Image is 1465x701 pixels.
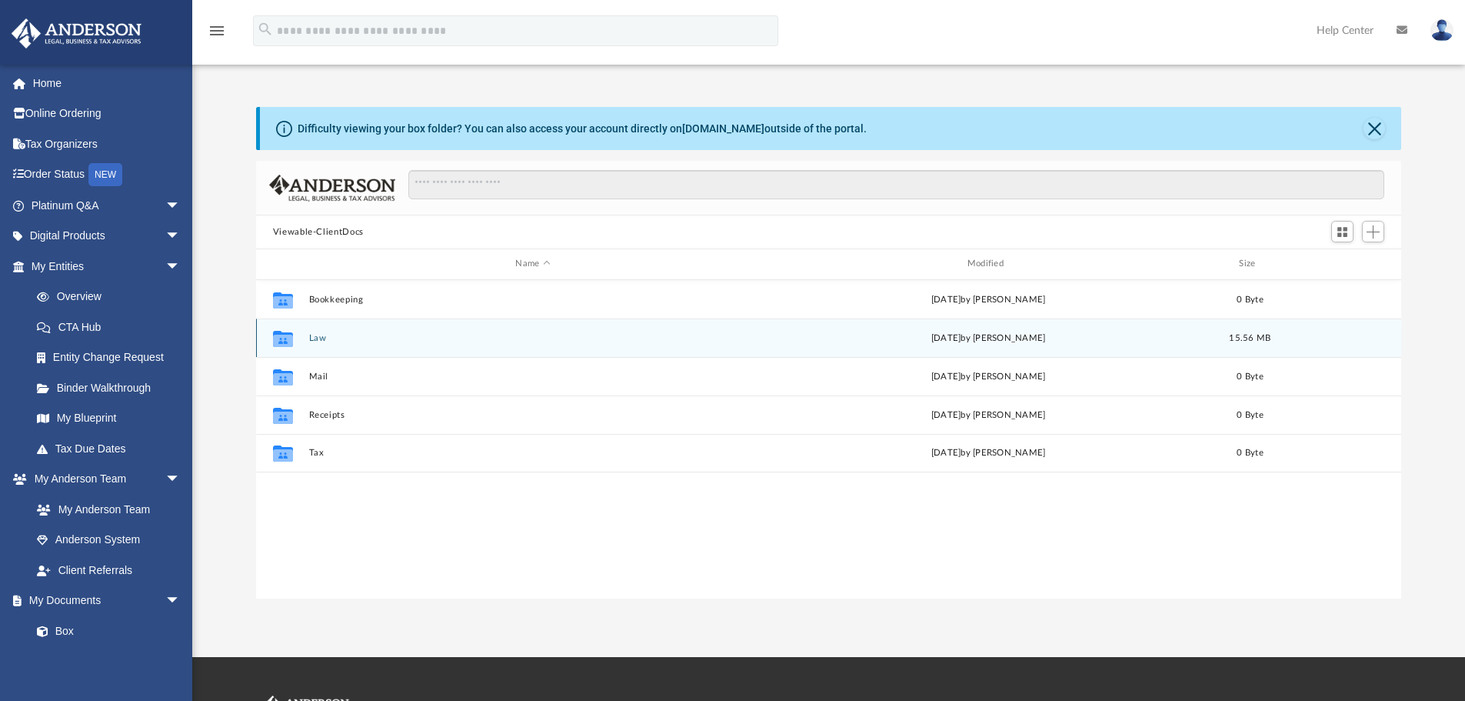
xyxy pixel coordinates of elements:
button: Tax [308,448,757,458]
div: id [1287,257,1395,271]
a: [DOMAIN_NAME] [682,122,764,135]
div: [DATE] by [PERSON_NAME] [764,446,1212,460]
div: Name [308,257,757,271]
a: Meeting Minutes [22,646,196,677]
span: 0 Byte [1237,295,1264,303]
span: arrow_drop_down [165,464,196,496]
button: Close [1363,118,1385,139]
div: by [PERSON_NAME] [764,331,1212,345]
div: NEW [88,163,122,186]
a: menu [208,29,226,40]
a: Tax Due Dates [22,433,204,464]
a: Anderson System [22,525,196,556]
div: [DATE] by [PERSON_NAME] [764,408,1212,422]
a: My Blueprint [22,403,196,434]
img: Anderson Advisors Platinum Portal [7,18,146,48]
a: Binder Walkthrough [22,372,204,403]
div: [DATE] by [PERSON_NAME] [764,369,1212,383]
a: Digital Productsarrow_drop_down [11,221,204,252]
button: Receipts [308,410,757,420]
a: Online Ordering [11,98,204,129]
button: Mail [308,372,757,382]
a: My Documentsarrow_drop_down [11,586,196,616]
div: [DATE] by [PERSON_NAME] [764,292,1212,306]
span: arrow_drop_down [165,251,196,282]
a: Box [22,616,188,646]
div: id [263,257,301,271]
a: My Entitiesarrow_drop_down [11,251,204,282]
a: Entity Change Request [22,342,204,373]
span: 0 Byte [1237,372,1264,380]
i: menu [208,22,226,40]
a: Order StatusNEW [11,159,204,191]
button: Viewable-ClientDocs [273,225,364,239]
img: User Pic [1430,19,1453,42]
button: Bookkeeping [308,295,757,305]
div: Difficulty viewing your box folder? You can also access your account directly on outside of the p... [298,121,867,137]
span: 0 Byte [1237,410,1264,419]
span: arrow_drop_down [165,190,196,222]
div: Size [1219,257,1280,271]
button: Add [1362,221,1385,242]
a: My Anderson Teamarrow_drop_down [11,464,196,495]
button: Switch to Grid View [1331,221,1354,242]
a: Overview [22,282,204,312]
span: arrow_drop_down [165,221,196,252]
span: 0 Byte [1237,449,1264,457]
span: [DATE] [931,333,961,342]
i: search [257,21,274,38]
a: Tax Organizers [11,129,204,159]
button: Law [308,333,757,343]
span: arrow_drop_down [165,586,196,617]
a: My Anderson Team [22,494,188,525]
a: Platinum Q&Aarrow_drop_down [11,190,204,221]
a: Client Referrals [22,555,196,586]
input: Search files and folders [408,170,1384,199]
div: grid [256,280,1402,599]
span: 15.56 MB [1229,333,1270,342]
a: Home [11,68,204,98]
a: CTA Hub [22,312,204,342]
div: Modified [764,257,1213,271]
